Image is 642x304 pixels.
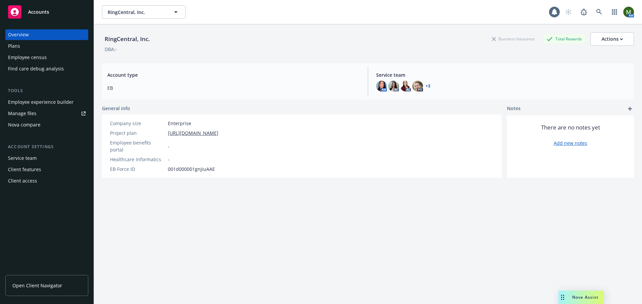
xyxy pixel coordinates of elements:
[102,5,186,19] button: RingCentral, Inc.
[541,123,600,131] span: There are no notes yet
[8,176,37,186] div: Client access
[8,97,74,107] div: Employee experience builder
[554,139,587,146] a: Add new notes
[102,35,152,43] div: RingCentral, Inc.
[168,166,215,173] span: 001d000001gnJiuAAE
[376,81,387,91] img: photo
[8,119,40,130] div: Nova compare
[105,46,117,53] div: DBA: -
[489,35,538,43] div: Business Insurance
[5,29,88,40] a: Overview
[110,156,165,163] div: Healthcare Informatics
[107,84,360,91] span: EB
[110,166,165,173] div: EB Force ID
[8,153,37,164] div: Service team
[8,108,36,119] div: Manage files
[5,108,88,119] a: Manage files
[507,105,521,113] span: Notes
[12,282,62,289] span: Open Client Navigator
[626,105,634,113] a: add
[591,32,634,46] button: Actions
[602,33,623,45] div: Actions
[107,71,360,78] span: Account type
[8,164,41,175] div: Client features
[376,71,629,78] span: Service team
[426,84,430,88] a: +3
[8,41,20,51] div: Plans
[168,129,218,136] a: [URL][DOMAIN_NAME]
[8,29,29,40] div: Overview
[110,129,165,136] div: Project plan
[5,143,88,150] div: Account settings
[5,3,88,21] a: Accounts
[5,87,88,94] div: Tools
[168,120,191,127] span: Enterprise
[388,81,399,91] img: photo
[168,156,170,163] span: -
[558,291,604,304] button: Nova Assist
[5,97,88,107] a: Employee experience builder
[558,291,567,304] div: Drag to move
[108,9,166,16] span: RingCentral, Inc.
[543,35,585,43] div: Total Rewards
[562,5,575,19] a: Start snowing
[8,52,47,63] div: Employee census
[5,41,88,51] a: Plans
[110,139,165,153] div: Employee benefits portal
[102,105,130,112] span: General info
[5,176,88,186] a: Client access
[5,164,88,175] a: Client features
[608,5,621,19] a: Switch app
[110,120,165,127] div: Company size
[572,294,599,300] span: Nova Assist
[168,143,170,150] span: -
[412,81,423,91] img: photo
[5,52,88,63] a: Employee census
[593,5,606,19] a: Search
[5,119,88,130] a: Nova compare
[5,153,88,164] a: Service team
[8,63,64,74] div: Find care debug analysis
[28,9,49,15] span: Accounts
[5,63,88,74] a: Find care debug analysis
[577,5,591,19] a: Report a Bug
[623,7,634,17] img: photo
[400,81,411,91] img: photo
